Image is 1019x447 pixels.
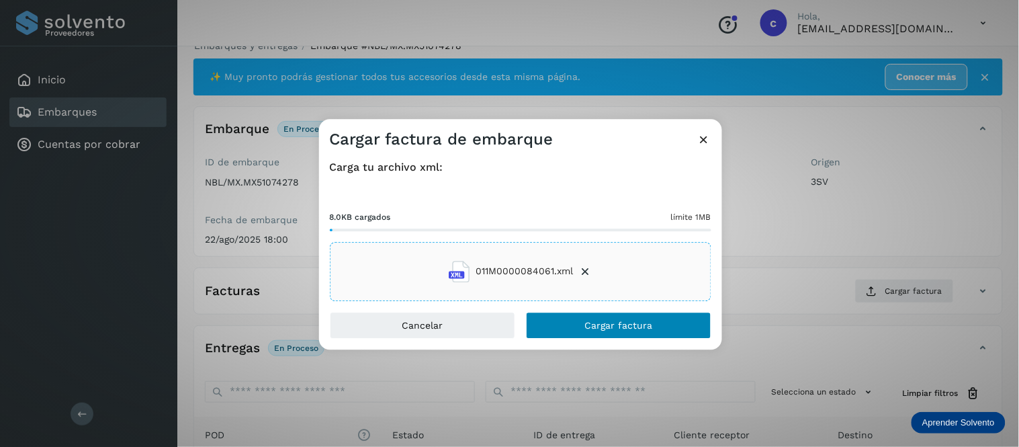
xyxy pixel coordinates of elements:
[922,417,995,428] p: Aprender Solvento
[330,161,711,173] h4: Carga tu archivo xml:
[526,312,711,339] button: Cargar factura
[584,321,652,330] span: Cargar factura
[330,130,553,149] h3: Cargar factura de embarque
[402,321,443,330] span: Cancelar
[330,211,391,223] span: 8.0KB cargados
[671,211,711,223] span: límite 1MB
[476,265,573,279] span: 011M0000084061.xml
[330,312,515,339] button: Cancelar
[912,412,1006,434] div: Aprender Solvento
